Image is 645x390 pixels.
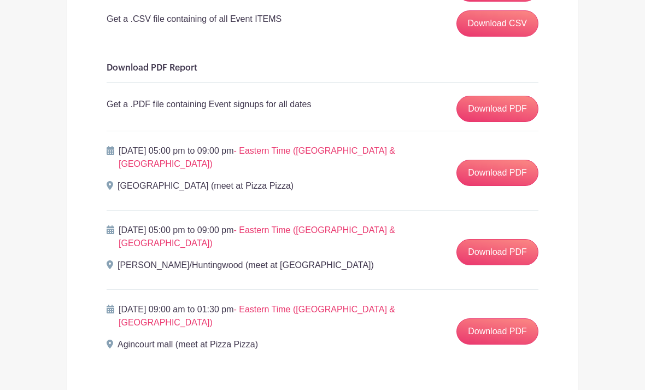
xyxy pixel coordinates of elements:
[118,259,374,272] p: [PERSON_NAME]/Huntingwood (meet at [GEOGRAPHIC_DATA])
[118,179,294,193] p: [GEOGRAPHIC_DATA] (meet at Pizza Pizza)
[456,160,538,186] a: Download PDF
[107,13,282,26] p: Get a .CSV file containing of all Event ITEMS
[119,303,456,329] p: [DATE] 09:00 am to 01:30 pm
[119,146,395,168] span: - Eastern Time ([GEOGRAPHIC_DATA] & [GEOGRAPHIC_DATA])
[456,10,539,37] a: Download CSV
[119,305,395,327] span: - Eastern Time ([GEOGRAPHIC_DATA] & [GEOGRAPHIC_DATA])
[456,96,538,122] a: Download PDF
[107,98,311,111] p: Get a .PDF file containing Event signups for all dates
[456,239,538,265] a: Download PDF
[119,224,456,250] p: [DATE] 05:00 pm to 09:00 pm
[107,63,538,73] h6: Download PDF Report
[119,225,395,248] span: - Eastern Time ([GEOGRAPHIC_DATA] & [GEOGRAPHIC_DATA])
[119,144,456,171] p: [DATE] 05:00 pm to 09:00 pm
[118,338,258,351] p: Agincourt mall (meet at Pizza Pizza)
[456,318,538,345] a: Download PDF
